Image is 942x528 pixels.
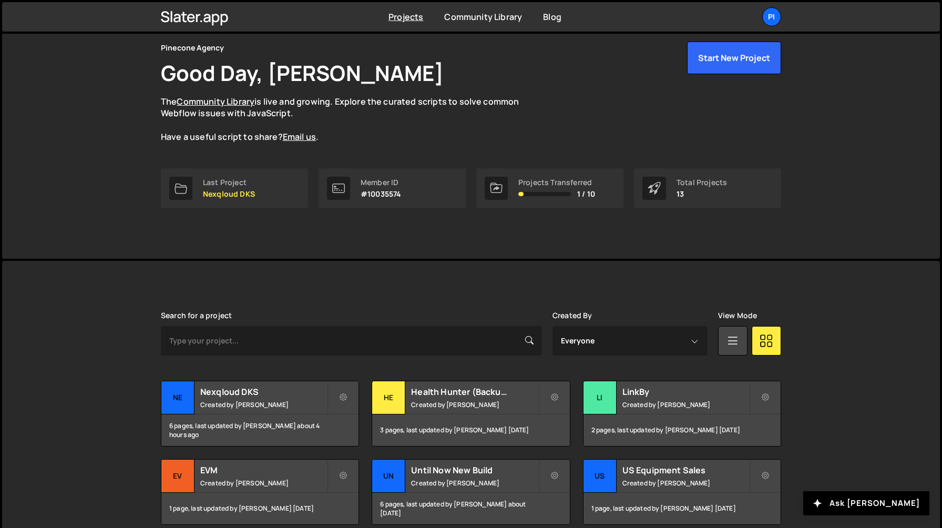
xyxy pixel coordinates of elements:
button: Ask [PERSON_NAME] [803,491,929,515]
a: Li LinkBy Created by [PERSON_NAME] 2 pages, last updated by [PERSON_NAME] [DATE] [583,381,781,446]
p: #10035574 [361,190,401,198]
a: Last Project Nexqloud DKS [161,168,308,208]
h2: LinkBy [622,386,749,398]
a: Blog [543,11,561,23]
label: Search for a project [161,311,232,320]
a: Pi [762,7,781,26]
div: Last Project [203,178,255,187]
div: Projects Transferred [518,178,595,187]
a: Un Until Now New Build Created by [PERSON_NAME] 6 pages, last updated by [PERSON_NAME] about [DATE] [372,459,570,525]
h2: Health Hunter (Backup) [411,386,538,398]
small: Created by [PERSON_NAME] [200,400,327,409]
a: Ne Nexqloud DKS Created by [PERSON_NAME] 6 pages, last updated by [PERSON_NAME] about 4 hours ago [161,381,359,446]
a: He Health Hunter (Backup) Created by [PERSON_NAME] 3 pages, last updated by [PERSON_NAME] [DATE] [372,381,570,446]
div: 2 pages, last updated by [PERSON_NAME] [DATE] [583,414,781,446]
label: Created By [552,311,592,320]
div: Un [372,460,405,493]
div: 1 page, last updated by [PERSON_NAME] [DATE] [583,493,781,524]
div: Pinecone Agency [161,42,224,54]
h1: Good Day, [PERSON_NAME] [161,58,444,87]
small: Created by [PERSON_NAME] [411,400,538,409]
a: EV EVM Created by [PERSON_NAME] 1 page, last updated by [PERSON_NAME] [DATE] [161,459,359,525]
a: Projects [388,11,423,23]
p: The is live and growing. Explore the curated scripts to solve common Webflow issues with JavaScri... [161,96,539,143]
small: Created by [PERSON_NAME] [622,400,749,409]
div: He [372,381,405,414]
div: 6 pages, last updated by [PERSON_NAME] about 4 hours ago [161,414,359,446]
p: 13 [677,190,727,198]
a: Community Library [444,11,522,23]
div: Member ID [361,178,401,187]
h2: US Equipment Sales [622,464,749,476]
a: Email us [283,131,316,143]
div: Total Projects [677,178,727,187]
div: 6 pages, last updated by [PERSON_NAME] about [DATE] [372,493,569,524]
div: Ne [161,381,194,414]
a: Community Library [177,96,254,107]
h2: Nexqloud DKS [200,386,327,398]
div: 1 page, last updated by [PERSON_NAME] [DATE] [161,493,359,524]
label: View Mode [718,311,757,320]
button: Start New Project [687,42,781,74]
h2: Until Now New Build [411,464,538,476]
a: US US Equipment Sales Created by [PERSON_NAME] 1 page, last updated by [PERSON_NAME] [DATE] [583,459,781,525]
small: Created by [PERSON_NAME] [622,479,749,488]
div: 3 pages, last updated by [PERSON_NAME] [DATE] [372,414,569,446]
p: Nexqloud DKS [203,190,255,198]
div: EV [161,460,194,493]
small: Created by [PERSON_NAME] [200,479,327,488]
div: US [583,460,617,493]
input: Type your project... [161,326,542,356]
div: Li [583,381,617,414]
small: Created by [PERSON_NAME] [411,479,538,488]
h2: EVM [200,464,327,476]
span: 1 / 10 [577,190,595,198]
